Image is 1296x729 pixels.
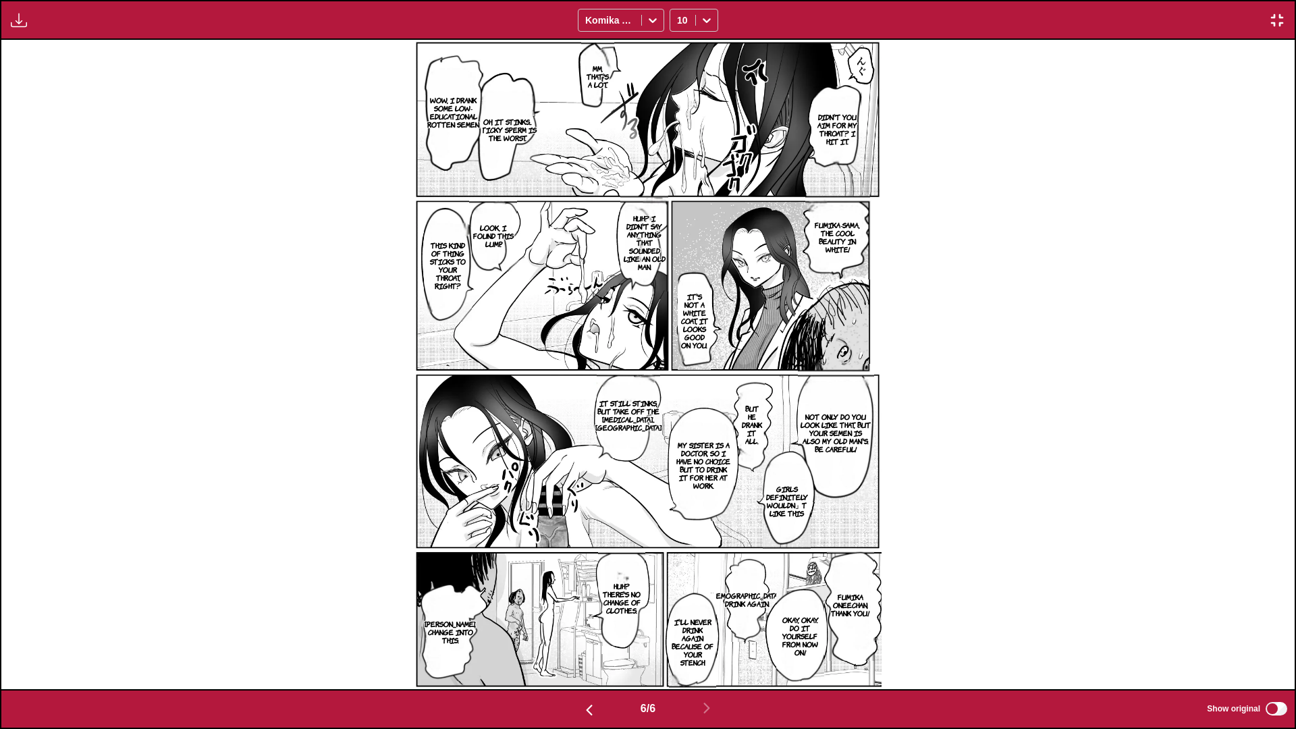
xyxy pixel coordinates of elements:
[475,115,539,144] p: Oh, it stinks... Sticky sperm is the worst.
[669,615,716,669] p: I'll never drink again because of your stench.
[776,613,825,659] p: Okay, okay. Do it yourself from now on!
[581,61,615,91] p: Mm, that's a lot.
[598,579,645,617] p: Huh? There's no change of clothes.
[593,396,664,434] p: It still stinks, but take off the [MEDICAL_DATA]... [GEOGRAPHIC_DATA]
[469,221,517,250] p: Look, I found this lump.
[673,438,734,492] p: My sister is a doctor, so I have no choice but to drink it for her at work.
[707,589,787,610] p: [DEMOGRAPHIC_DATA]? Drink again.
[424,93,483,131] p: Wow, I drank some low-educational rotten semen.
[641,703,655,715] span: 6 / 6
[421,617,481,647] p: [PERSON_NAME], change into this.
[1207,704,1260,713] span: Show original
[11,12,27,28] img: Download translated images
[414,40,881,689] img: Manga Panel
[813,110,861,148] p: Didn't you aim for my throat? I hit it.
[805,218,870,256] p: Fumika-sama, the cool beauty in white!
[827,590,874,620] p: Fumika oneechan, thank you!
[763,482,811,520] p: Girls definitely wouldn」t like this
[678,290,711,352] p: It's not a white coat, it looks good on you.
[581,702,597,718] img: Previous page
[424,238,471,292] p: This kind of thing sticks to your throat, right?
[738,402,765,448] p: But he drank it all.
[699,700,715,716] img: Next page
[798,410,874,456] p: Not only do you look like that, but your semen is also my old man's. Be careful!
[620,211,668,273] p: Huh? I didn't say anything that sounded like an old man.
[1266,702,1287,715] input: Show original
